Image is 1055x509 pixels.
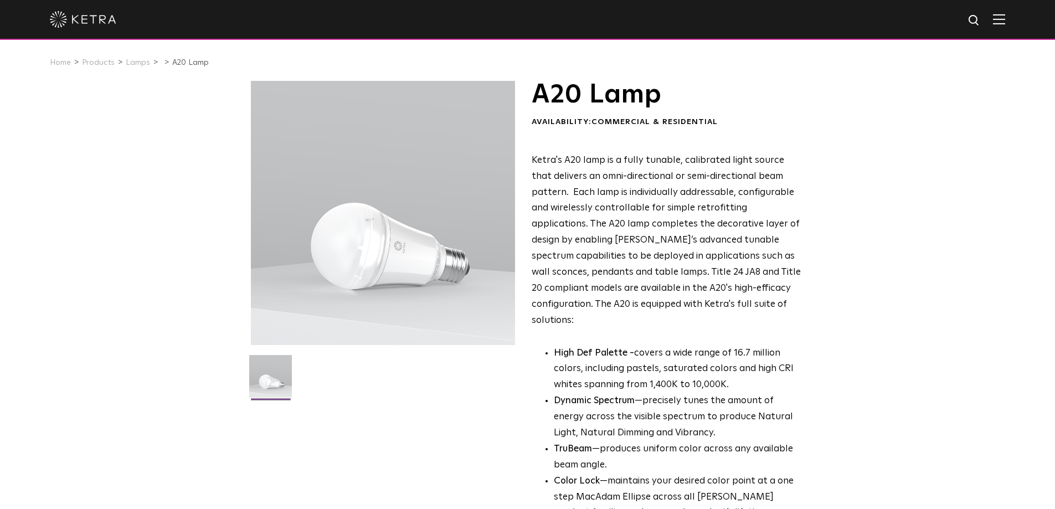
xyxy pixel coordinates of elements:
strong: Dynamic Spectrum [554,396,635,405]
h1: A20 Lamp [532,81,801,109]
span: Commercial & Residential [591,118,718,126]
img: A20-Lamp-2021-Web-Square [249,355,292,406]
img: search icon [967,14,981,28]
img: Hamburger%20Nav.svg [993,14,1005,24]
a: Lamps [126,59,150,66]
strong: Color Lock [554,476,600,486]
a: Home [50,59,71,66]
a: Products [82,59,115,66]
p: covers a wide range of 16.7 million colors, including pastels, saturated colors and high CRI whit... [554,346,801,394]
a: A20 Lamp [172,59,209,66]
span: Ketra's A20 lamp is a fully tunable, calibrated light source that delivers an omni-directional or... [532,156,801,325]
div: Availability: [532,117,801,128]
li: —produces uniform color across any available beam angle. [554,441,801,474]
img: ketra-logo-2019-white [50,11,116,28]
strong: TruBeam [554,444,592,454]
strong: High Def Palette - [554,348,634,358]
li: —precisely tunes the amount of energy across the visible spectrum to produce Natural Light, Natur... [554,393,801,441]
